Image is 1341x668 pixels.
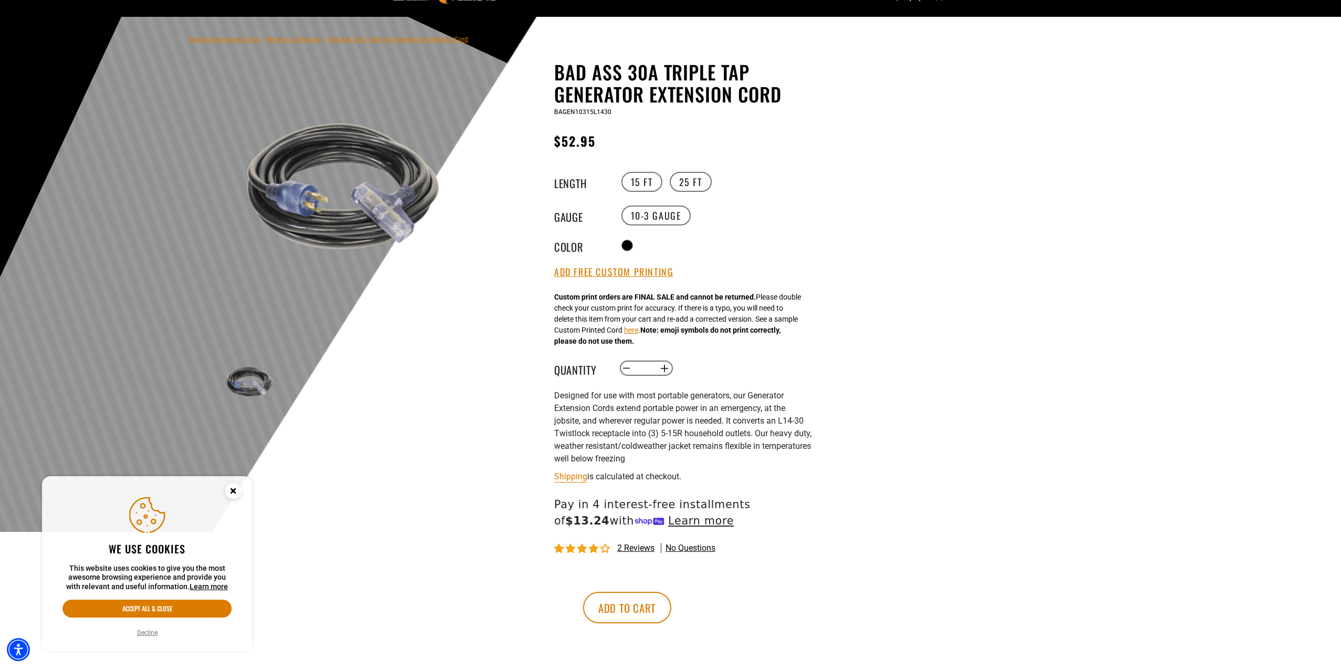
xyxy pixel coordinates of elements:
[624,325,638,336] button: here
[63,600,232,618] button: Accept all & close
[554,292,801,347] div: Please double check your custom print for accuracy. If there is a typo, you will need to delete t...
[554,389,812,465] p: Designed for use with most portable generators, our Generator Extension Cords extend portable pow...
[554,471,587,481] a: Shipping
[621,172,662,192] label: 15 FT
[554,175,607,189] legend: Length
[42,476,252,652] aside: Cookie Consent
[324,36,326,43] span: ›
[63,564,232,592] p: This website uses cookies to give you the most awesome browsing experience and provide you with r...
[666,542,715,554] span: No questions
[189,36,260,43] a: Bad Ass Extension Cords
[621,205,691,225] label: 10-3 Gauge
[554,362,607,375] label: Quantity
[554,266,673,278] button: Add Free Custom Printing
[266,36,322,43] a: Return to Collection
[554,293,756,301] strong: Custom print orders are FINAL SALE and cannot be returned.
[189,33,468,45] nav: breadcrumbs
[583,592,671,623] button: Add to cart
[554,544,612,554] span: 4.00 stars
[617,543,654,553] span: 2 reviews
[554,326,781,345] strong: Note: emoji symbols do not print correctly, please do not use them.
[554,131,596,150] span: $52.95
[554,209,607,222] legend: Gauge
[63,542,232,556] h2: We use cookies
[554,239,607,252] legend: Color
[328,36,468,43] span: Bad Ass 30A Triple Tap Generator Extension Cord
[220,63,473,316] img: black
[670,172,712,192] label: 25 FT
[134,628,161,638] button: Decline
[262,36,264,43] span: ›
[554,108,611,116] span: BAGEN10315L1430
[7,638,30,661] div: Accessibility Menu
[554,61,812,105] h1: Bad Ass 30A Triple Tap Generator Extension Cord
[554,469,812,484] div: is calculated at checkout.
[220,352,281,413] img: black
[190,582,228,591] a: This website uses cookies to give you the most awesome browsing experience and provide you with r...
